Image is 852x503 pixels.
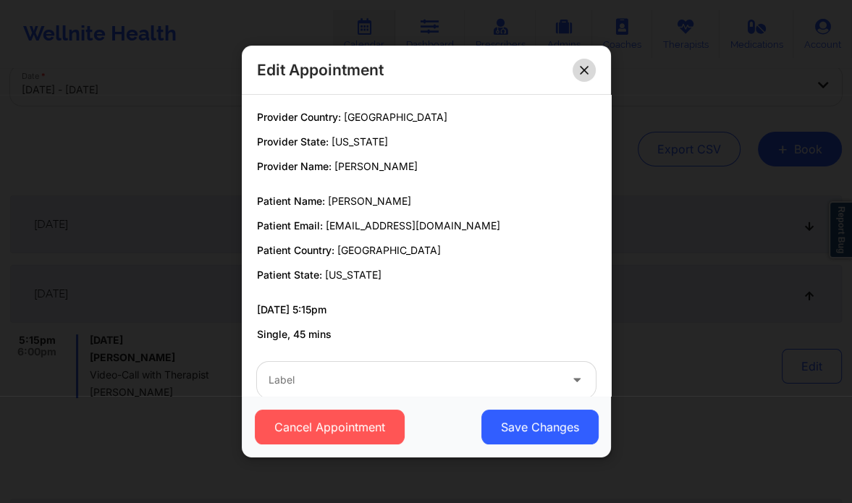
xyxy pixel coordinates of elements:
h2: Edit Appointment [257,60,384,80]
p: Provider Name: [257,159,596,174]
span: [US_STATE] [325,269,381,281]
button: Save Changes [481,410,598,444]
p: Patient State: [257,268,596,282]
p: Provider State: [257,135,596,149]
p: Patient Name: [257,194,596,208]
p: Patient Country: [257,243,596,258]
span: [PERSON_NAME] [328,195,411,207]
span: [EMAIL_ADDRESS][DOMAIN_NAME] [326,219,500,232]
span: [PERSON_NAME] [334,160,418,172]
p: Provider Country: [257,110,596,124]
p: Patient Email: [257,219,596,233]
button: Cancel Appointment [254,410,404,444]
p: Single, 45 mins [257,327,596,342]
p: [DATE] 5:15pm [257,303,596,317]
span: [GEOGRAPHIC_DATA] [344,111,447,123]
span: [US_STATE] [332,135,388,148]
span: [GEOGRAPHIC_DATA] [337,244,441,256]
